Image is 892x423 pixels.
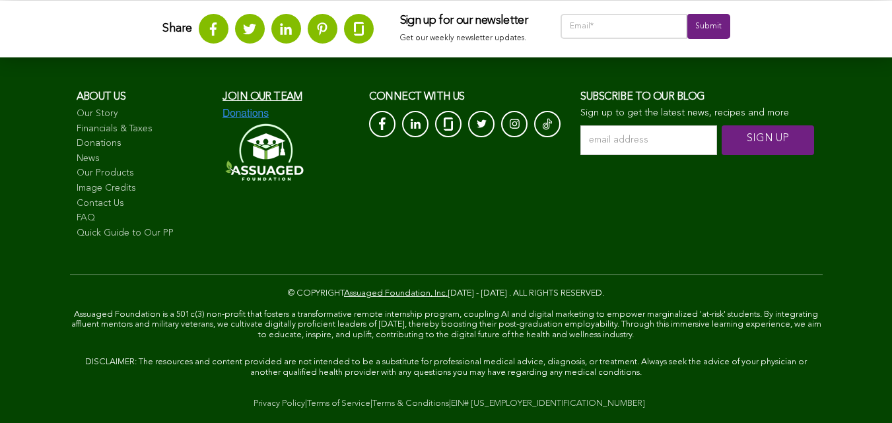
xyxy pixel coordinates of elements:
a: EIN# [US_EMPLOYER_IDENTIFICATION_NUMBER] [451,399,645,408]
a: Assuaged Foundation, Inc. [344,289,448,298]
h3: Sign up for our newsletter [400,14,534,28]
a: News [77,152,210,166]
img: Tik-Tok-Icon [543,117,552,131]
a: Image Credits [77,182,210,195]
img: Assuaged-Foundation-Logo-White [223,119,304,185]
span: About us [77,92,126,102]
a: Donations [77,137,210,150]
img: glassdoor_White [444,117,453,131]
a: Our Products [77,167,210,180]
a: Contact Us [77,197,210,211]
p: Sign up to get the latest news, recipes and more [580,108,815,119]
a: Quick Guide to Our PP [77,227,210,240]
img: Donations [223,108,269,119]
a: Join our team [223,92,302,102]
iframe: Chat Widget [826,360,892,423]
div: | | | [70,397,823,410]
h3: Subscribe to our blog [580,90,815,104]
span: DISCLAIMER: The resources and content provided are not intended to be a substitute for profession... [85,358,807,377]
input: email address [580,125,717,155]
a: Terms of Service [307,399,370,408]
span: CONNECT with us [369,92,465,102]
input: Submit [687,14,730,39]
img: glassdoor.svg [354,22,364,36]
span: © COPYRIGHT [DATE] - [DATE] . ALL RIGHTS RESERVED. [288,289,604,298]
strong: Share [162,22,192,34]
a: FAQ [77,212,210,225]
a: Financials & Taxes [77,123,210,136]
a: Privacy Policy [254,399,305,408]
input: SIGN UP [722,125,814,155]
span: Assuaged Foundation is a 501c(3) non-profit that fosters a transformative remote internship progr... [71,310,821,339]
a: Our Story [77,108,210,121]
p: Get our weekly newsletter updates. [400,32,534,46]
a: Terms & Conditions [372,399,449,408]
input: Email* [561,14,688,39]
